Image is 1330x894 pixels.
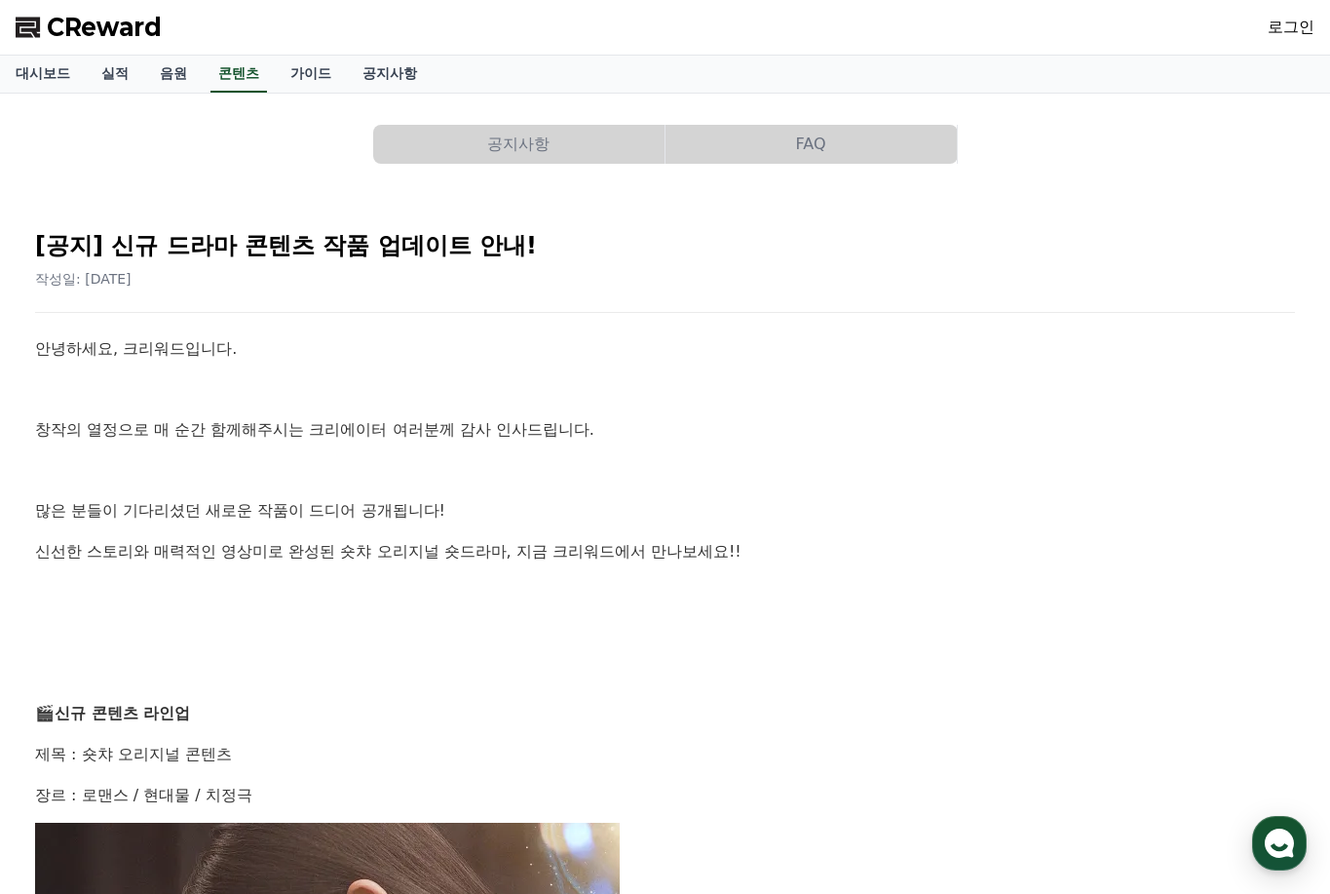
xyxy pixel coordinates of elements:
span: 🎬 [35,704,55,722]
strong: 신규 콘텐츠 라인업 [55,704,190,722]
a: 실적 [86,56,144,93]
a: CReward [16,12,162,43]
p: 제목 : 숏챠 오리지널 콘텐츠 [35,742,1295,767]
p: 신선한 스토리와 매력적인 영상미로 완성된 숏챠 오리지널 숏드라마, 지금 크리워드에서 만나보세요!! [35,539,1295,564]
a: 로그인 [1268,16,1314,39]
span: 홈 [61,647,73,663]
p: 많은 분들이 기다리셨던 새로운 작품이 드디어 공개됩니다! [35,498,1295,524]
a: 음원 [144,56,203,93]
h2: [공지] 신규 드라마 콘텐츠 작품 업데이트 안내! [35,230,1295,261]
button: 공지사항 [373,125,665,164]
a: 공지사항 [373,125,665,164]
span: 설정 [301,647,324,663]
a: 대화 [129,618,251,667]
a: 공지사항 [347,56,433,93]
p: 창작의 열정으로 매 순간 함께해주시는 크리에이터 여러분께 감사 인사드립니다. [35,417,1295,443]
a: 설정 [251,618,374,667]
span: CReward [47,12,162,43]
span: 대화 [178,648,202,664]
a: 홈 [6,618,129,667]
a: FAQ [665,125,958,164]
a: 가이드 [275,56,347,93]
p: 안녕하세요, 크리워드입니다. [35,336,1295,362]
span: 작성일: [DATE] [35,271,132,287]
p: 장르 : 로맨스 / 현대물 / 치정극 [35,783,1295,808]
button: FAQ [665,125,957,164]
a: 콘텐츠 [210,56,267,93]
